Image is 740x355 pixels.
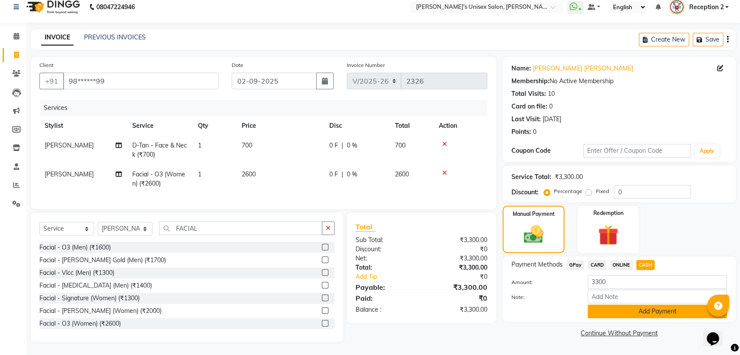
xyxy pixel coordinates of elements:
[39,294,140,303] div: Facial - Signature (Women) (₹1300)
[422,254,494,263] div: ₹3,300.00
[39,256,166,265] div: Facial - [PERSON_NAME] Gold (Men) (₹1700)
[159,221,322,235] input: Search or Scan
[39,73,64,89] button: +91
[198,141,201,149] span: 1
[511,102,547,111] div: Card on file:
[349,235,422,245] div: Sub Total:
[689,3,723,12] span: Reception 2
[543,115,561,124] div: [DATE]
[588,260,606,270] span: CARD
[511,64,531,73] div: Name:
[342,170,343,179] span: |
[513,210,555,218] label: Manual Payment
[45,170,94,178] span: [PERSON_NAME]
[511,127,531,137] div: Points:
[422,235,494,245] div: ₹3,300.00
[593,209,623,217] label: Redemption
[390,116,433,136] th: Total
[433,272,494,281] div: ₹0
[347,141,357,150] span: 0 %
[342,141,343,150] span: |
[395,141,405,149] span: 700
[583,144,691,158] input: Enter Offer / Coupon Code
[518,223,549,246] img: _cash.svg
[639,33,689,46] button: Create New
[349,263,422,272] div: Total:
[422,245,494,254] div: ₹0
[566,260,584,270] span: GPay
[242,141,252,149] span: 700
[329,170,338,179] span: 0 F
[511,77,727,86] div: No Active Membership
[349,272,433,281] a: Add Tip
[588,305,727,318] button: Add Payment
[236,116,324,136] th: Price
[39,306,162,316] div: Facial - [PERSON_NAME] (Women) (₹2000)
[533,127,536,137] div: 0
[349,293,422,303] div: Paid:
[703,320,731,346] iframe: chat widget
[39,116,127,136] th: Stylist
[511,188,539,197] div: Discount:
[39,61,53,69] label: Client
[555,172,582,182] div: ₹3,300.00
[329,141,338,150] span: 0 F
[39,243,111,252] div: Facial - O3 (Men) (₹1600)
[422,293,494,303] div: ₹0
[242,170,256,178] span: 2600
[511,146,583,155] div: Coupon Code
[422,282,494,292] div: ₹3,300.00
[511,172,551,182] div: Service Total:
[422,305,494,314] div: ₹3,300.00
[41,30,74,46] a: INVOICE
[349,305,422,314] div: Balance :
[511,115,541,124] div: Last Visit:
[39,281,152,290] div: Facial - [MEDICAL_DATA] (Men) (₹1400)
[63,73,218,89] input: Search by Name/Mobile/Email/Code
[349,282,422,292] div: Payable:
[694,144,719,158] button: Apply
[193,116,236,136] th: Qty
[324,116,390,136] th: Disc
[592,222,624,248] img: _gift.svg
[395,170,409,178] span: 2600
[347,170,357,179] span: 0 %
[636,260,655,270] span: CASH
[39,268,114,278] div: Facial - Vlcc (Men) (₹1300)
[39,319,121,328] div: Facial - O3 (Women) (₹2600)
[504,329,734,338] a: Continue Without Payment
[533,64,633,73] a: [PERSON_NAME] [PERSON_NAME]
[349,254,422,263] div: Net:
[511,260,563,269] span: Payment Methods
[505,278,581,286] label: Amount:
[132,141,187,158] span: D-Tan - Face & Neck (₹700)
[84,33,146,41] a: PREVIOUS INVOICES
[511,89,546,98] div: Total Visits:
[349,245,422,254] div: Discount:
[548,89,555,98] div: 10
[347,61,385,69] label: Invoice Number
[511,77,550,86] div: Membership:
[610,260,633,270] span: ONLINE
[596,187,609,195] label: Fixed
[45,141,94,149] span: [PERSON_NAME]
[588,275,727,289] input: Amount
[198,170,201,178] span: 1
[356,222,376,232] span: Total
[232,61,243,69] label: Date
[132,170,185,187] span: Facial - O3 (Women) (₹2600)
[433,116,487,136] th: Action
[549,102,553,111] div: 0
[127,116,193,136] th: Service
[40,100,494,116] div: Services
[588,290,727,303] input: Add Note
[554,187,582,195] label: Percentage
[693,33,723,46] button: Save
[505,293,581,301] label: Note:
[422,263,494,272] div: ₹3,300.00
